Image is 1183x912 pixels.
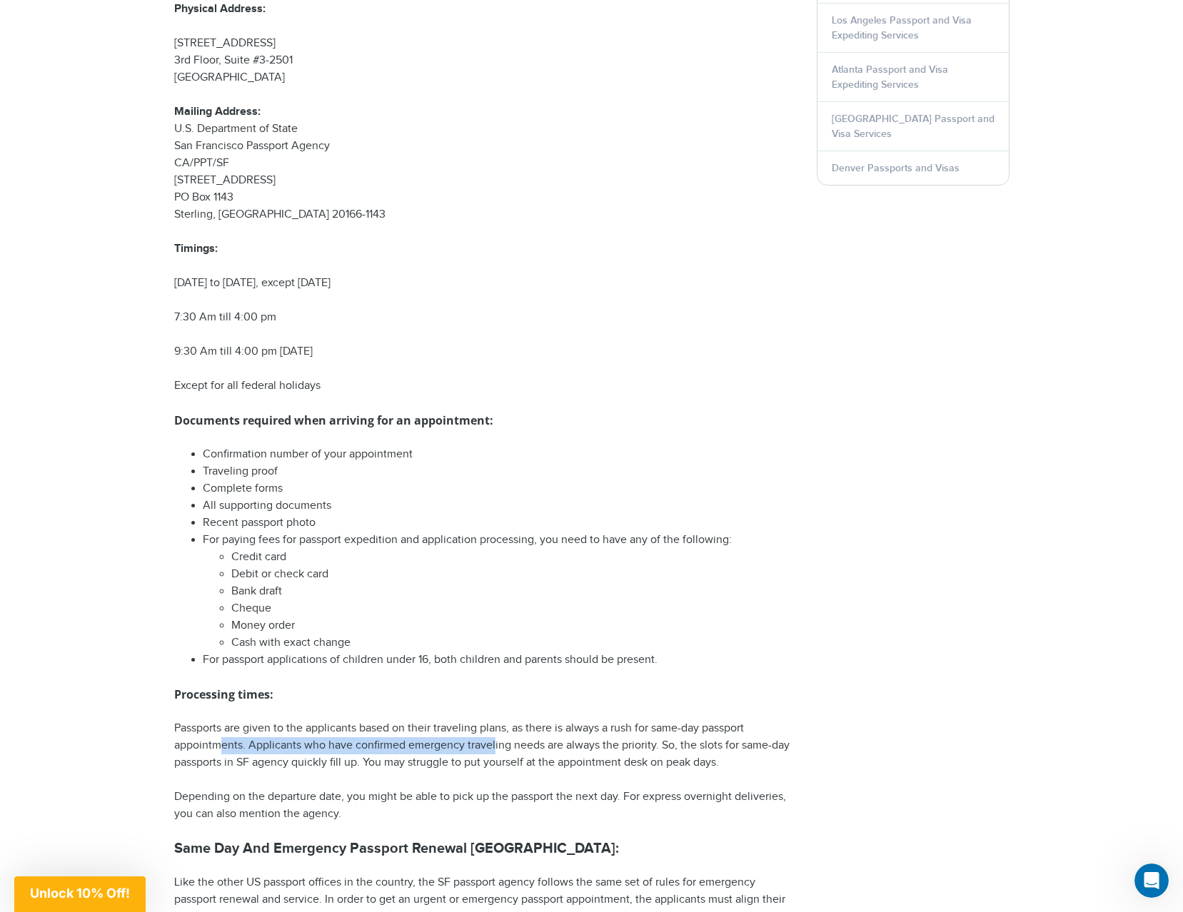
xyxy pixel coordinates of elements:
[14,876,146,912] div: Unlock 10% Off!
[174,343,795,360] p: 9:30 Am till 4:00 pm [DATE]
[203,652,795,669] li: For passport applications of children under 16, both children and parents should be present.
[203,532,795,652] li: For paying fees for passport expedition and application processing, you need to have any of the f...
[231,634,795,652] li: Cash with exact change
[203,497,795,515] li: All supporting documents
[203,515,795,532] li: Recent passport photo
[231,617,795,634] li: Money order
[174,720,795,771] p: Passports are given to the applicants based on their traveling plans, as there is always a rush f...
[174,686,273,702] strong: Processing times:
[174,789,795,823] p: Depending on the departure date, you might be able to pick up the passport the next day. For expr...
[231,600,795,617] li: Cheque
[832,113,995,140] a: [GEOGRAPHIC_DATA] Passport and Visa Services
[231,549,795,566] li: Credit card
[174,105,261,118] strong: Mailing Address:
[174,103,795,223] p: U.S. Department of State San Francisco Passport Agency CA/PPT/SF [STREET_ADDRESS] PO Box 1143 Ste...
[174,378,795,395] p: Except for all federal holidays
[203,463,795,480] li: Traveling proof
[174,35,795,86] p: [STREET_ADDRESS] 3rd Floor, Suite #3-2501 [GEOGRAPHIC_DATA]
[174,309,795,326] p: 7:30 Am till 4:00 pm
[174,840,619,857] strong: Same Day And Emergency Passport Renewal [GEOGRAPHIC_DATA]:
[231,566,795,583] li: Debit or check card
[174,275,795,292] p: [DATE] to [DATE], except [DATE]
[1134,863,1169,898] iframe: Intercom live chat
[203,480,795,497] li: Complete forms
[174,242,218,255] strong: Timings:
[203,446,795,463] li: Confirmation number of your appointment
[832,14,972,41] a: Los Angeles Passport and Visa Expediting Services
[832,64,948,91] a: Atlanta Passport and Visa Expediting Services
[174,2,266,16] strong: Physical Address:
[832,162,960,174] a: Denver Passports and Visas
[231,583,795,600] li: Bank draft
[30,886,130,901] span: Unlock 10% Off!
[174,412,493,428] strong: Documents required when arriving for an appointment:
